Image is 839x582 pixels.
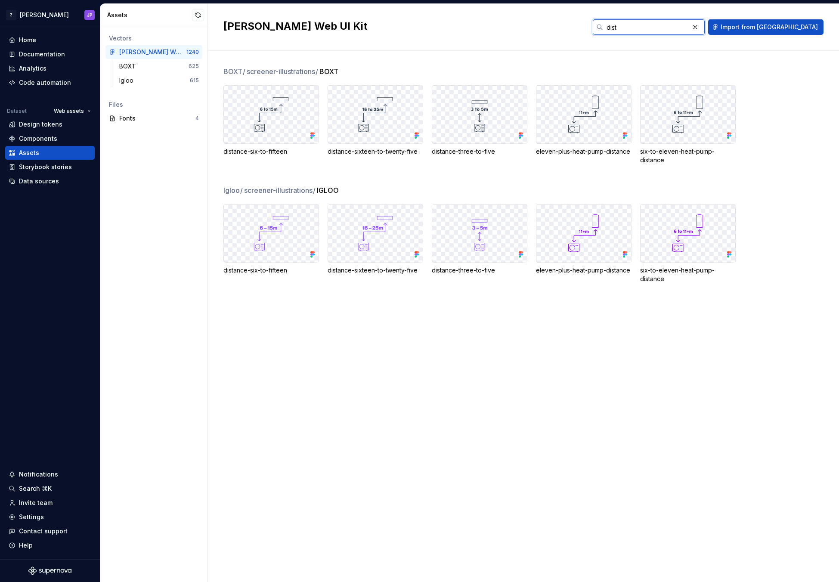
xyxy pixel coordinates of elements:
[240,186,243,195] span: /
[328,147,423,156] div: distance-sixteen-to-twenty-five
[19,163,72,171] div: Storybook stories
[5,76,95,90] a: Code automation
[105,45,202,59] a: [PERSON_NAME] Web UI Kit1240
[105,111,202,125] a: Fonts4
[223,147,319,156] div: distance-six-to-fifteen
[109,34,199,43] div: Vectors
[223,185,243,195] span: Igloo
[20,11,69,19] div: [PERSON_NAME]
[328,266,423,275] div: distance-sixteen-to-twenty-five
[244,185,316,195] span: screener-illustrations
[640,266,736,283] div: six-to-eleven-heat-pump-distance
[5,496,95,510] a: Invite team
[119,48,183,56] div: [PERSON_NAME] Web UI Kit
[640,147,736,164] div: six-to-eleven-heat-pump-distance
[319,66,338,77] span: BOXT
[19,484,52,493] div: Search ⌘K
[119,114,195,123] div: Fonts
[119,62,139,71] div: BOXT
[5,467,95,481] button: Notifications
[54,108,84,115] span: Web assets
[603,19,689,35] input: Search in assets...
[243,67,245,76] span: /
[195,115,199,122] div: 4
[186,49,199,56] div: 1240
[19,64,46,73] div: Analytics
[19,50,65,59] div: Documentation
[5,160,95,174] a: Storybook stories
[19,527,68,536] div: Contact support
[19,36,36,44] div: Home
[5,510,95,524] a: Settings
[19,149,39,157] div: Assets
[19,177,59,186] div: Data sources
[19,541,33,550] div: Help
[6,10,16,20] div: Z
[247,66,319,77] span: screener-illustrations
[87,12,93,19] div: JP
[5,62,95,75] a: Analytics
[190,77,199,84] div: 615
[116,59,202,73] a: BOXT625
[189,63,199,70] div: 625
[536,266,632,275] div: eleven-plus-heat-pump-distance
[5,47,95,61] a: Documentation
[317,185,339,195] span: IGLOO
[223,19,582,33] h2: [PERSON_NAME] Web UI Kit
[5,132,95,145] a: Components
[536,147,632,156] div: eleven-plus-heat-pump-distance
[313,186,316,195] span: /
[432,147,527,156] div: distance-three-to-five
[19,78,71,87] div: Code automation
[5,174,95,188] a: Data sources
[7,108,27,115] div: Dataset
[19,498,53,507] div: Invite team
[19,120,62,129] div: Design tokens
[223,266,319,275] div: distance-six-to-fifteen
[116,74,202,87] a: Igloo615
[708,19,824,35] button: Import from [GEOGRAPHIC_DATA]
[223,66,246,77] span: BOXT
[2,6,98,24] button: Z[PERSON_NAME]JP
[5,482,95,495] button: Search ⌘K
[432,266,527,275] div: distance-three-to-five
[5,539,95,552] button: Help
[109,100,199,109] div: Files
[50,105,95,117] button: Web assets
[5,33,95,47] a: Home
[19,470,58,479] div: Notifications
[5,524,95,538] button: Contact support
[119,76,137,85] div: Igloo
[19,513,44,521] div: Settings
[5,146,95,160] a: Assets
[316,67,318,76] span: /
[721,23,818,31] span: Import from [GEOGRAPHIC_DATA]
[28,567,71,575] svg: Supernova Logo
[107,11,192,19] div: Assets
[5,118,95,131] a: Design tokens
[19,134,57,143] div: Components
